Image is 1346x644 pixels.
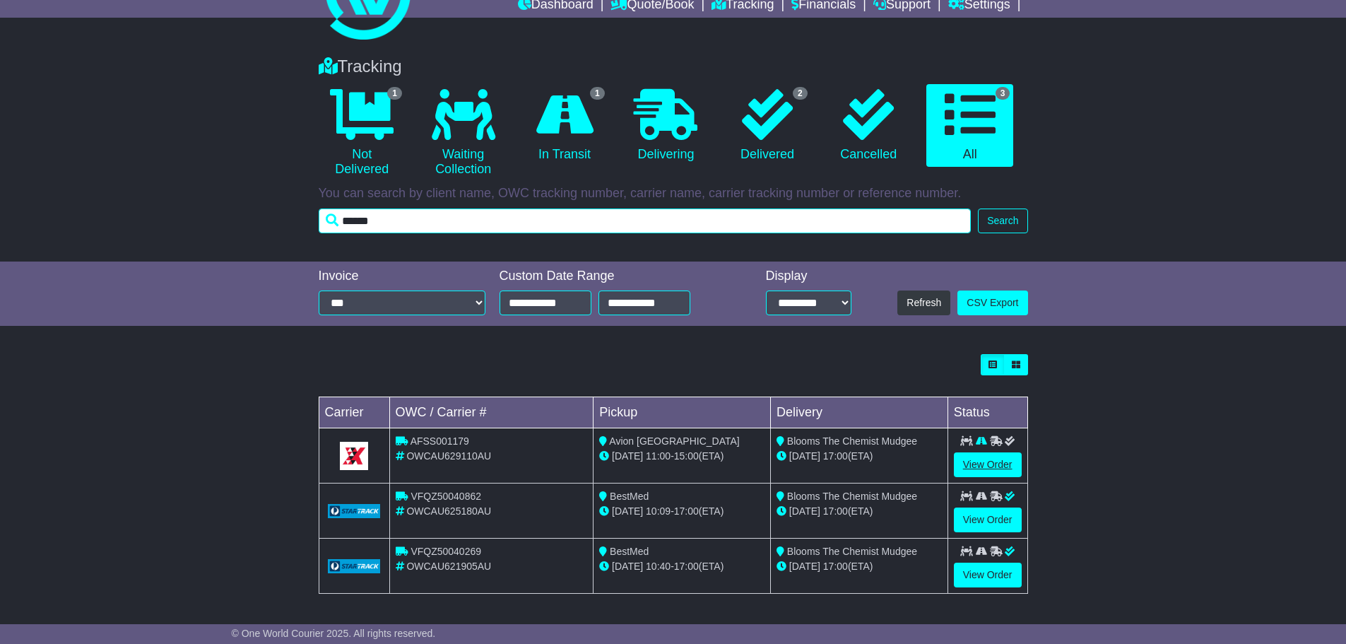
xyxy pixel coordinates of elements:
span: OWCAU621905AU [406,561,491,572]
td: Carrier [319,397,389,428]
td: Delivery [770,397,947,428]
div: Display [766,269,851,284]
span: OWCAU629110AU [406,450,491,462]
span: 17:00 [674,505,699,517]
span: VFQZ50040269 [411,546,481,557]
span: OWCAU625180AU [406,505,491,517]
span: BestMed [610,546,649,557]
span: 2 [793,87,808,100]
img: GetCarrierServiceLogo [328,559,381,573]
span: Avion [GEOGRAPHIC_DATA] [609,435,739,447]
a: Waiting Collection [420,84,507,182]
span: [DATE] [789,450,820,462]
span: 1 [387,87,402,100]
span: [DATE] [612,450,643,462]
span: VFQZ50040862 [411,491,481,502]
span: [DATE] [612,561,643,572]
button: Refresh [897,291,950,315]
span: 10:09 [646,505,671,517]
a: 1 In Transit [521,84,608,168]
a: View Order [954,508,1022,532]
span: 11:00 [646,450,671,462]
td: Status [947,397,1027,428]
td: Pickup [594,397,771,428]
a: Delivering [622,84,709,168]
div: Custom Date Range [500,269,726,284]
a: View Order [954,563,1022,587]
span: 17:00 [823,561,848,572]
span: 10:40 [646,561,671,572]
span: 17:00 [823,450,848,462]
td: OWC / Carrier # [389,397,594,428]
div: - (ETA) [599,504,764,519]
div: - (ETA) [599,559,764,574]
span: [DATE] [612,505,643,517]
div: - (ETA) [599,449,764,464]
span: [DATE] [789,561,820,572]
a: 2 Delivered [724,84,810,168]
span: BestMed [610,491,649,502]
a: View Order [954,452,1022,477]
span: 3 [996,87,1010,100]
a: CSV Export [957,291,1027,315]
span: Blooms The Chemist Mudgee [787,491,917,502]
p: You can search by client name, OWC tracking number, carrier name, carrier tracking number or refe... [319,186,1028,201]
span: 15:00 [674,450,699,462]
img: GetCarrierServiceLogo [328,504,381,518]
button: Search [978,209,1027,233]
span: Blooms The Chemist Mudgee [787,546,917,557]
span: 1 [590,87,605,100]
div: (ETA) [777,559,942,574]
a: 3 All [926,84,1013,168]
a: 1 Not Delivered [319,84,406,182]
a: Cancelled [825,84,912,168]
span: 17:00 [674,561,699,572]
div: Tracking [312,57,1035,77]
div: Invoice [319,269,485,284]
div: (ETA) [777,504,942,519]
img: GetCarrierServiceLogo [340,442,368,470]
span: 17:00 [823,505,848,517]
span: [DATE] [789,505,820,517]
span: AFSS001179 [411,435,469,447]
span: © One World Courier 2025. All rights reserved. [232,628,436,639]
div: (ETA) [777,449,942,464]
span: Blooms The Chemist Mudgee [787,435,917,447]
